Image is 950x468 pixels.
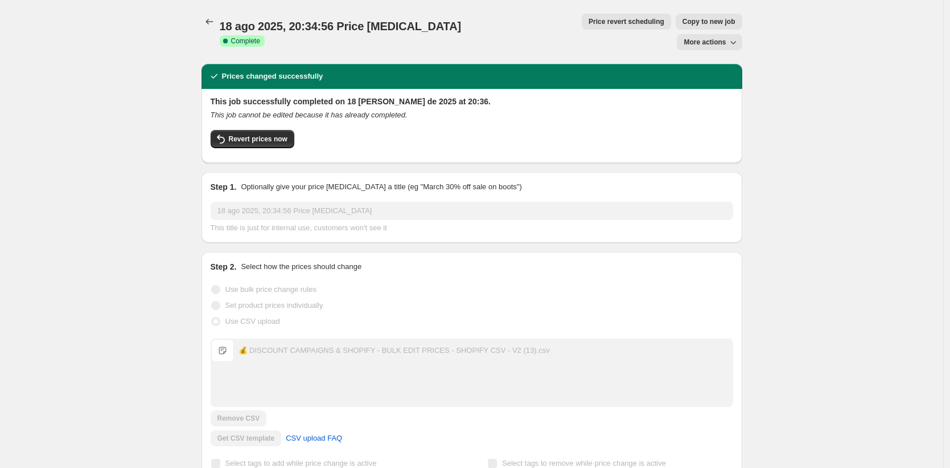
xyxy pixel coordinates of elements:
span: Price revert scheduling [589,17,664,26]
span: Complete [231,36,260,46]
span: Set product prices individually [225,301,323,310]
span: More actions [684,38,726,47]
span: Select tags to remove while price change is active [502,459,666,467]
span: Select tags to add while price change is active [225,459,377,467]
button: Copy to new job [676,14,742,30]
span: Copy to new job [682,17,735,26]
button: Revert prices now [211,130,294,148]
span: This title is just for internal use, customers won't see it [211,223,387,232]
span: 18 ago 2025, 20:34:56 Price [MEDICAL_DATA] [220,20,461,32]
h2: Step 2. [211,261,237,272]
input: 30% off holiday sale [211,202,733,220]
a: CSV upload FAQ [279,429,349,447]
div: 💰 DISCOUNT CAMPAIGNS & SHOPIFY - BULK EDIT PRICES - SHOPIFY CSV - V2 (13).csv [238,345,550,356]
span: Revert prices now [229,135,287,144]
button: Price change jobs [201,14,217,30]
i: This job cannot be edited because it has already completed. [211,111,408,119]
span: CSV upload FAQ [286,433,342,444]
button: Price revert scheduling [582,14,671,30]
span: Use CSV upload [225,317,280,325]
button: More actions [677,34,742,50]
h2: This job successfully completed on 18 [PERSON_NAME] de 2025 at 20:36. [211,96,733,107]
p: Select how the prices should change [241,261,361,272]
h2: Prices changed successfully [222,71,323,82]
p: Optionally give your price [MEDICAL_DATA] a title (eg "March 30% off sale on boots") [241,181,521,193]
span: Use bulk price change rules [225,285,316,294]
h2: Step 1. [211,181,237,193]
